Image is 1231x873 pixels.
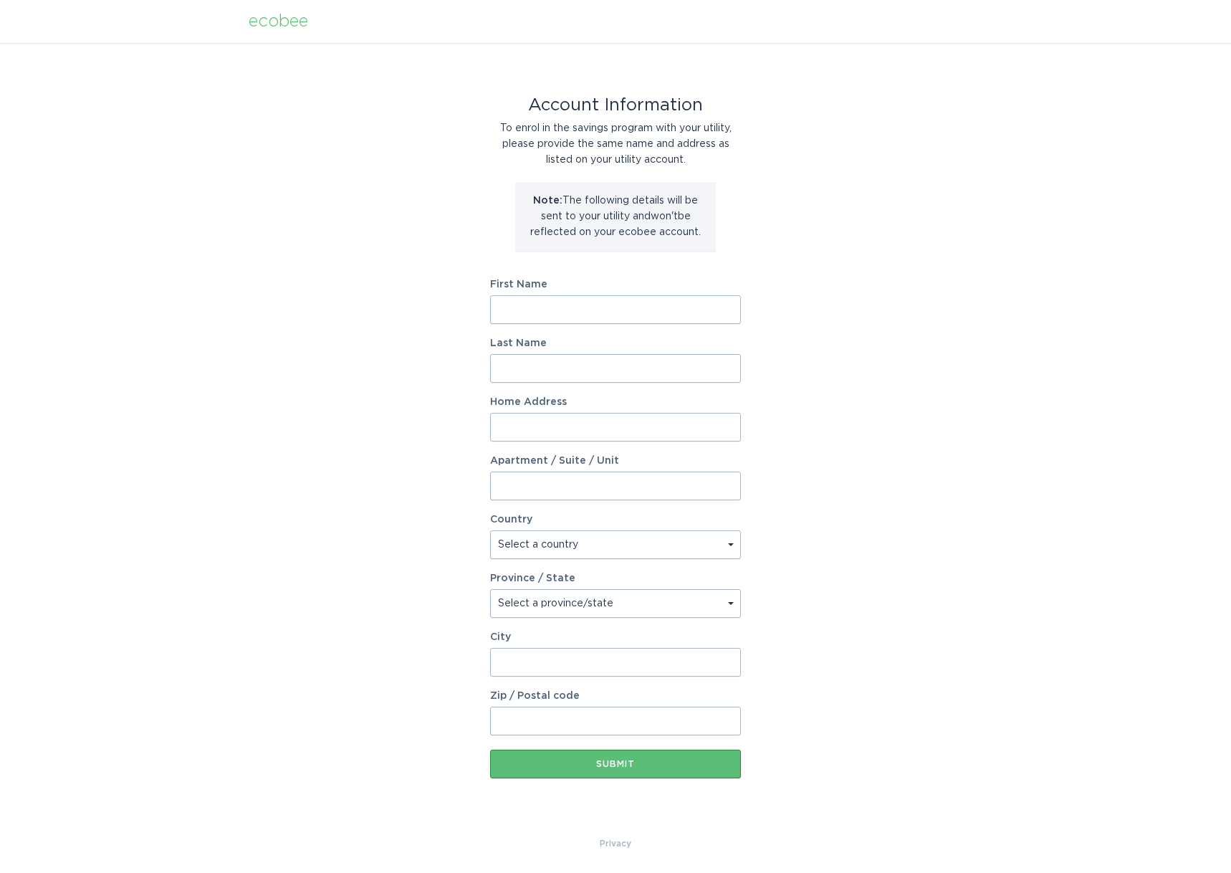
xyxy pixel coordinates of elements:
label: Home Address [490,397,741,407]
label: Country [490,515,532,525]
label: Zip / Postal code [490,691,741,701]
label: Last Name [490,338,741,348]
div: ecobee [249,14,308,29]
div: Account Information [490,97,741,113]
p: The following details will be sent to your utility and won't be reflected on your ecobee account. [526,193,705,240]
a: Privacy Policy & Terms of Use [600,836,631,851]
label: First Name [490,280,741,290]
label: Apartment / Suite / Unit [490,456,741,466]
strong: Note: [533,196,562,206]
div: Submit [497,760,734,768]
label: City [490,632,741,642]
label: Province / State [490,573,575,583]
button: Submit [490,750,741,778]
div: To enrol in the savings program with your utility, please provide the same name and address as li... [490,120,741,168]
